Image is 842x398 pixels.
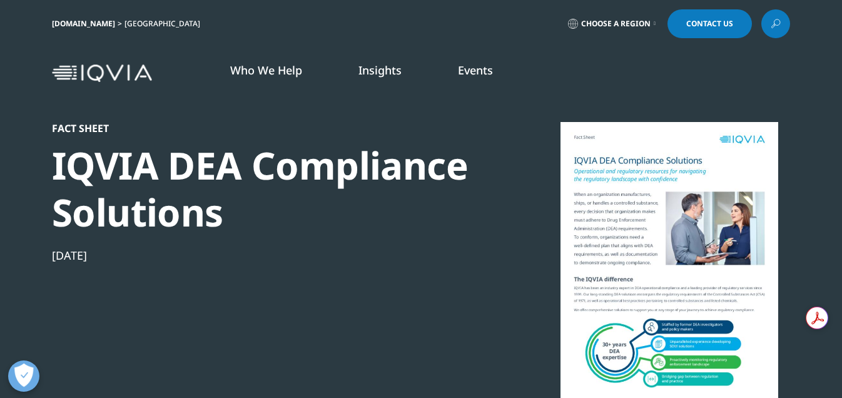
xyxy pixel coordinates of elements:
[667,9,752,38] a: Contact Us
[52,64,152,83] img: IQVIA Healthcare Information Technology and Pharma Clinical Research Company
[686,20,733,28] span: Contact Us
[581,19,651,29] span: Choose a Region
[52,248,481,263] div: [DATE]
[230,63,302,78] a: Who We Help
[52,18,115,29] a: [DOMAIN_NAME]
[458,63,493,78] a: Events
[8,360,39,392] button: Open Preferences
[52,122,481,135] div: Fact Sheet
[358,63,402,78] a: Insights
[157,44,790,103] nav: Primary
[52,142,481,236] div: IQVIA DEA Compliance Solutions
[124,19,205,29] div: [GEOGRAPHIC_DATA]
